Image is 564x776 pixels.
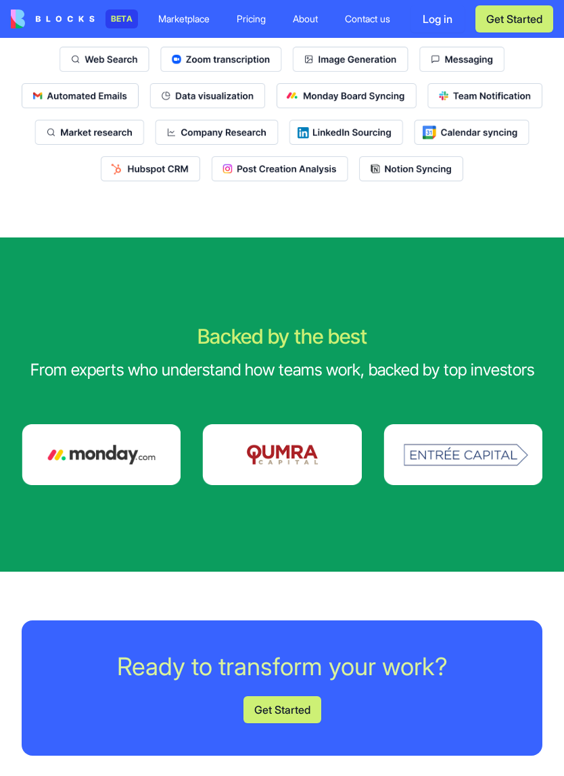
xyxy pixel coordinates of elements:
[22,424,181,485] img: monday.com
[105,9,138,28] div: BETA
[11,9,95,28] img: logo
[345,12,390,26] div: Contact us
[243,696,321,723] button: Get Started
[202,424,361,485] img: Qumra
[383,424,542,485] img: Entrée
[11,9,138,28] a: BETA
[334,7,401,31] a: Contact us
[243,703,321,716] a: Get Started
[226,7,277,31] a: Pricing
[237,12,266,26] div: Pricing
[22,359,542,381] h3: From experts who understand how teams work, backed by top investors
[410,5,465,32] button: Log in
[158,12,210,26] div: Marketplace
[282,7,329,31] a: About
[22,324,542,348] h2: Backed by the best
[475,5,553,32] button: Get Started
[293,12,318,26] div: About
[109,653,455,680] div: Ready to transform your work?
[147,7,220,31] a: Marketplace
[22,47,542,221] img: image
